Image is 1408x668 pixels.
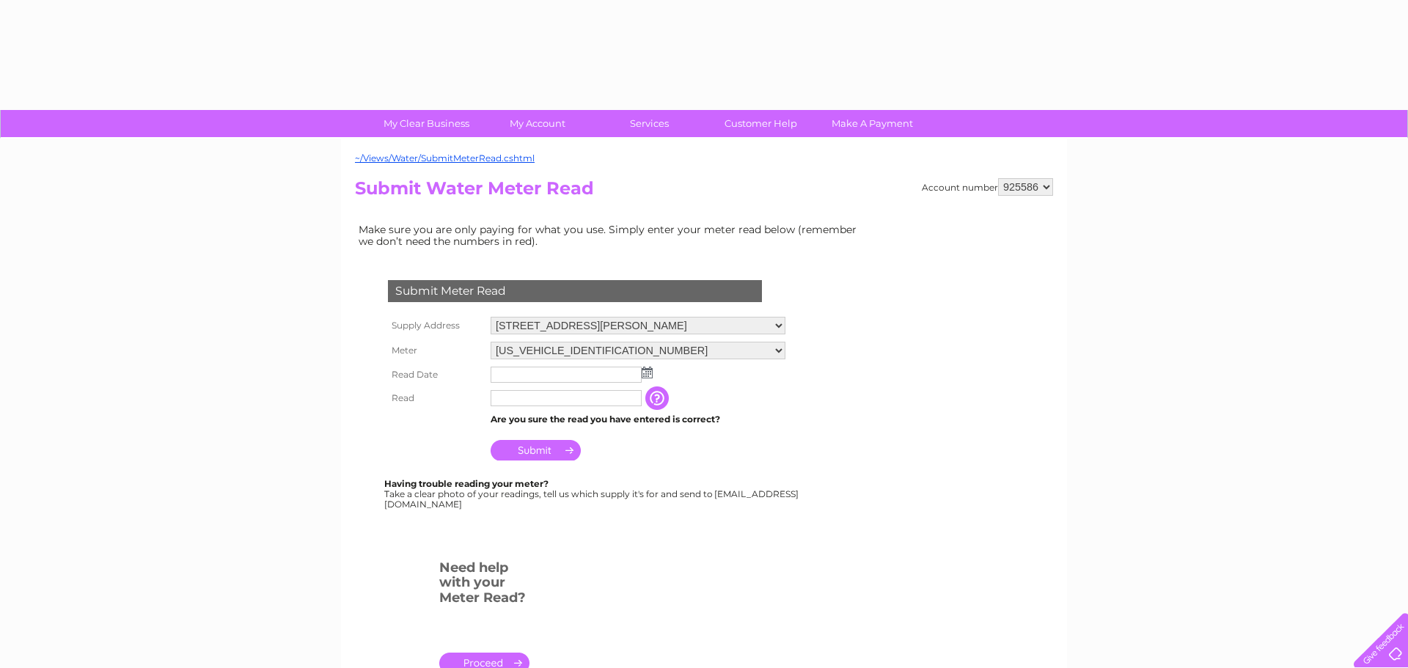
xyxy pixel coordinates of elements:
[384,363,487,386] th: Read Date
[812,110,933,137] a: Make A Payment
[355,178,1053,206] h2: Submit Water Meter Read
[589,110,710,137] a: Services
[922,178,1053,196] div: Account number
[700,110,821,137] a: Customer Help
[645,386,672,410] input: Information
[388,280,762,302] div: Submit Meter Read
[642,367,653,378] img: ...
[366,110,487,137] a: My Clear Business
[491,440,581,460] input: Submit
[477,110,598,137] a: My Account
[355,153,535,164] a: ~/Views/Water/SubmitMeterRead.cshtml
[355,220,868,251] td: Make sure you are only paying for what you use. Simply enter your meter read below (remember we d...
[384,313,487,338] th: Supply Address
[384,386,487,410] th: Read
[384,478,549,489] b: Having trouble reading your meter?
[384,338,487,363] th: Meter
[384,479,801,509] div: Take a clear photo of your readings, tell us which supply it's for and send to [EMAIL_ADDRESS][DO...
[439,557,529,613] h3: Need help with your Meter Read?
[487,410,789,429] td: Are you sure the read you have entered is correct?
